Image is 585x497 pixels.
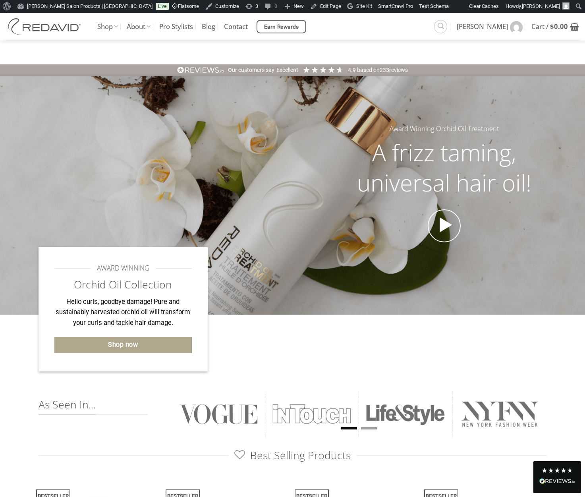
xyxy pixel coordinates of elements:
span: AWARD WINNING [97,263,149,274]
h2: Orchid Oil Collection [54,278,192,292]
span: $ [550,22,554,31]
img: REDAVID Salon Products | United States [6,18,85,35]
span: [PERSON_NAME] [522,3,560,9]
a: Search [434,20,447,33]
li: Page dot 1 [341,427,357,429]
div: 4.8 Stars [541,467,573,474]
img: REVIEWS.io [539,478,575,484]
span: Earn Rewards [264,23,299,31]
div: Read All Reviews [539,477,575,487]
div: Excellent [276,66,298,74]
span: Best Selling Products [234,449,351,462]
a: Shop now [54,337,192,353]
span: Site Kit [356,3,372,9]
span: Based on [357,67,380,73]
a: Contact [224,13,248,41]
a: Live [156,3,169,10]
span: 233 [380,67,389,73]
a: [PERSON_NAME] [457,13,523,41]
span: [PERSON_NAME] [457,17,508,37]
div: Read All Reviews [533,461,581,493]
li: Page dot 2 [361,427,377,429]
div: 4.91 Stars [302,66,344,74]
a: Open video in lightbox [428,209,461,243]
a: Shop [97,13,118,41]
a: Blog [202,13,215,41]
a: Earn Rewards [257,20,306,33]
a: View cart [531,13,579,41]
a: Pro Stylists [159,13,193,41]
h5: Award Winning Orchid Oil Treatment [342,124,547,134]
span: Cart / [531,17,568,37]
span: Shop now [108,340,138,350]
span: reviews [389,67,408,73]
div: Our customers say [228,66,274,74]
p: Hello curls, goodbye damage! Pure and sustainably harvested orchid oil will transform your curls ... [54,297,192,329]
a: About [127,13,151,41]
bdi: 0.00 [550,22,568,31]
h2: A frizz taming, universal hair oil! [342,137,547,197]
span: As Seen In... [39,398,96,415]
img: REVIEWS.io [177,66,224,74]
span: 4.9 [348,67,357,73]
